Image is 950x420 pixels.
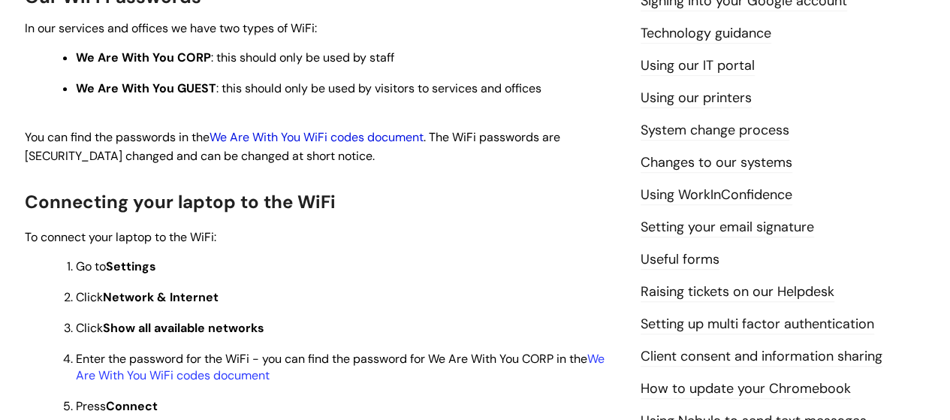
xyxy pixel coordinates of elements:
strong: Settings [106,258,156,274]
a: Changes to our systems [641,153,792,173]
span: Enter the password for the WiFi - you can find the password for We Are With You CORP in the [76,351,605,383]
a: We Are With You WiFi codes document [76,351,605,383]
a: System change process [641,121,789,141]
a: Setting up multi factor authentication [641,315,874,334]
span: To connect your laptop to the WiFi: [25,229,216,245]
a: Using WorkInConfidence [641,186,792,205]
a: Technology guidance [641,24,771,44]
span: : this should only be used by visitors to services and offices [76,80,541,96]
a: Useful forms [641,250,719,270]
strong: We Are With You CORP [76,50,211,65]
span: Press [76,398,158,414]
span: Go to [76,258,156,274]
span: In our services and offices we have two types of WiFi: [25,20,317,36]
span: Click [76,289,219,305]
a: Using our printers [641,89,752,108]
span: : this should only be used by staff [76,50,394,65]
strong: Network & Internet [103,289,219,305]
strong: Connect [106,398,158,414]
strong: We Are With You GUEST [76,80,216,96]
a: We Are With You WiFi codes document [210,129,424,145]
a: Raising tickets on our Helpdesk [641,283,834,302]
span: Click [76,320,264,336]
span: You can find the passwords in the . The WiFi passwords are [SECURITY_DATA] changed and can be cha... [25,129,560,164]
span: Connecting your laptop to the WiFi [25,190,336,213]
strong: Show all available networks [103,320,264,336]
a: Using our IT portal [641,56,755,76]
a: How to update your Chromebook [641,379,851,399]
a: Setting your email signature [641,218,814,237]
a: Client consent and information sharing [641,347,882,367]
